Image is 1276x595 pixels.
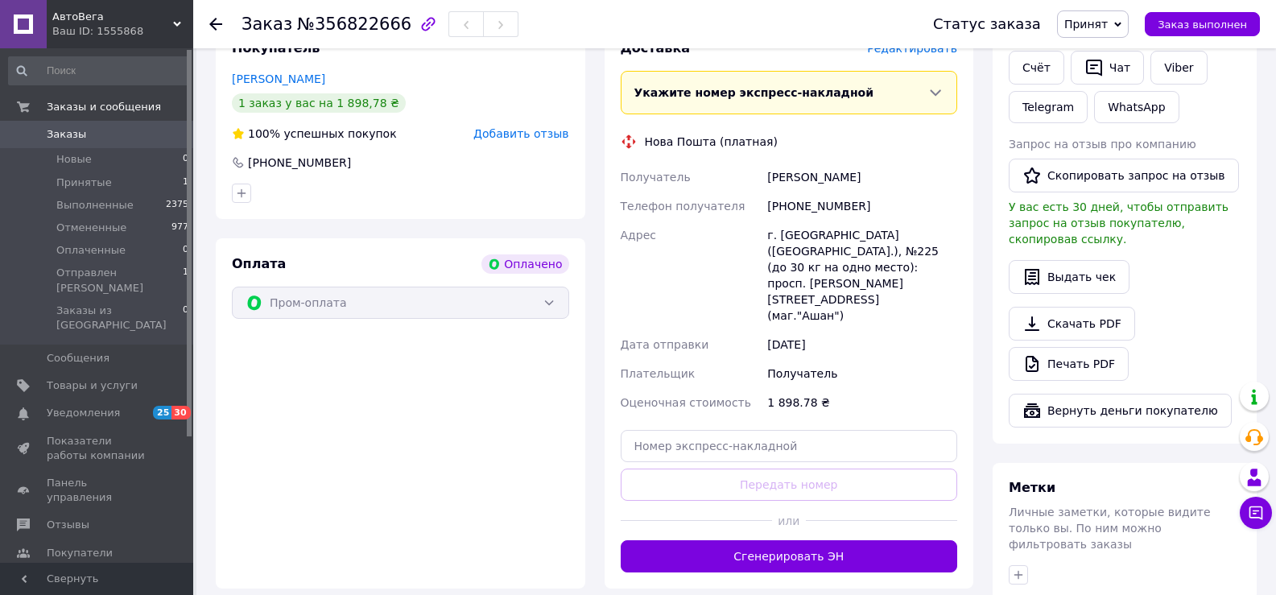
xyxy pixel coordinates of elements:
span: Новые [56,152,92,167]
span: Оценочная стоимость [621,396,752,409]
a: Скачать PDF [1009,307,1135,341]
span: 25 [153,406,171,419]
span: Адрес [621,229,656,242]
span: Покупатели [47,546,113,560]
span: 977 [171,221,188,235]
span: 30 [171,406,190,419]
span: №356822666 [297,14,411,34]
a: Viber [1150,51,1207,85]
button: Чат с покупателем [1240,497,1272,529]
div: [PERSON_NAME] [764,163,960,192]
input: Поиск [8,56,190,85]
span: Заказы из [GEOGRAPHIC_DATA] [56,304,183,333]
a: Telegram [1009,91,1088,123]
span: Панель управления [47,476,149,505]
span: Личные заметки, которые видите только вы. По ним можно фильтровать заказы [1009,506,1211,551]
span: Запрос на отзыв про компанию [1009,138,1196,151]
span: 0 [183,304,188,333]
button: Вернуть деньги покупателю [1009,394,1232,428]
div: Статус заказа [933,16,1041,32]
div: г. [GEOGRAPHIC_DATA] ([GEOGRAPHIC_DATA].), №225 (до 30 кг на одно место): просп. [PERSON_NAME][ST... [764,221,960,330]
span: Отправлен [PERSON_NAME] [56,266,183,295]
span: 0 [183,243,188,258]
div: Получатель [764,359,960,388]
span: Укажите номер экспресс-накладной [634,86,874,99]
div: Ваш ID: 1555868 [52,24,193,39]
div: [PHONE_NUMBER] [246,155,353,171]
span: Заказы [47,127,86,142]
span: Товары и услуги [47,378,138,393]
button: Заказ выполнен [1145,12,1260,36]
div: 1 898.78 ₴ [764,388,960,417]
input: Номер экспресс-накладной [621,430,958,462]
span: Заказ [242,14,292,34]
span: Отзывы [47,518,89,532]
div: [DATE] [764,330,960,359]
span: Метки [1009,480,1055,495]
div: 1 заказ у вас на 1 898,78 ₴ [232,93,406,113]
button: Скопировать запрос на отзыв [1009,159,1239,192]
a: [PERSON_NAME] [232,72,325,85]
button: Чат [1071,51,1144,85]
span: Редактировать [867,42,957,55]
span: 2375 [166,198,188,213]
button: Выдать чек [1009,260,1129,294]
span: Сообщения [47,351,109,366]
span: Получатель [621,171,691,184]
div: [PHONE_NUMBER] [764,192,960,221]
span: Показатели работы компании [47,434,149,463]
span: Плательщик [621,367,696,380]
span: 1 [183,176,188,190]
span: Принят [1064,18,1108,31]
span: Принятые [56,176,112,190]
button: Сгенерировать ЭН [621,540,958,572]
span: Телефон получателя [621,200,745,213]
span: 100% [248,127,280,140]
a: Печать PDF [1009,347,1129,381]
a: WhatsApp [1094,91,1179,123]
span: Заказы и сообщения [47,100,161,114]
div: Нова Пошта (платная) [641,134,782,150]
span: 1 [183,266,188,295]
span: Дата отправки [621,338,709,351]
span: или [772,513,806,529]
span: АвтоВега [52,10,173,24]
span: Отмененные [56,221,126,235]
span: Заказ выполнен [1158,19,1247,31]
div: успешных покупок [232,126,397,142]
span: Уведомления [47,406,120,420]
span: Оплата [232,256,286,271]
span: Добавить отзыв [473,127,568,140]
span: Выполненные [56,198,134,213]
button: Cчёт [1009,51,1064,85]
div: Оплачено [481,254,568,274]
span: Оплаченные [56,243,126,258]
span: 0 [183,152,188,167]
span: У вас есть 30 дней, чтобы отправить запрос на отзыв покупателю, скопировав ссылку. [1009,200,1229,246]
div: Вернуться назад [209,16,222,32]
